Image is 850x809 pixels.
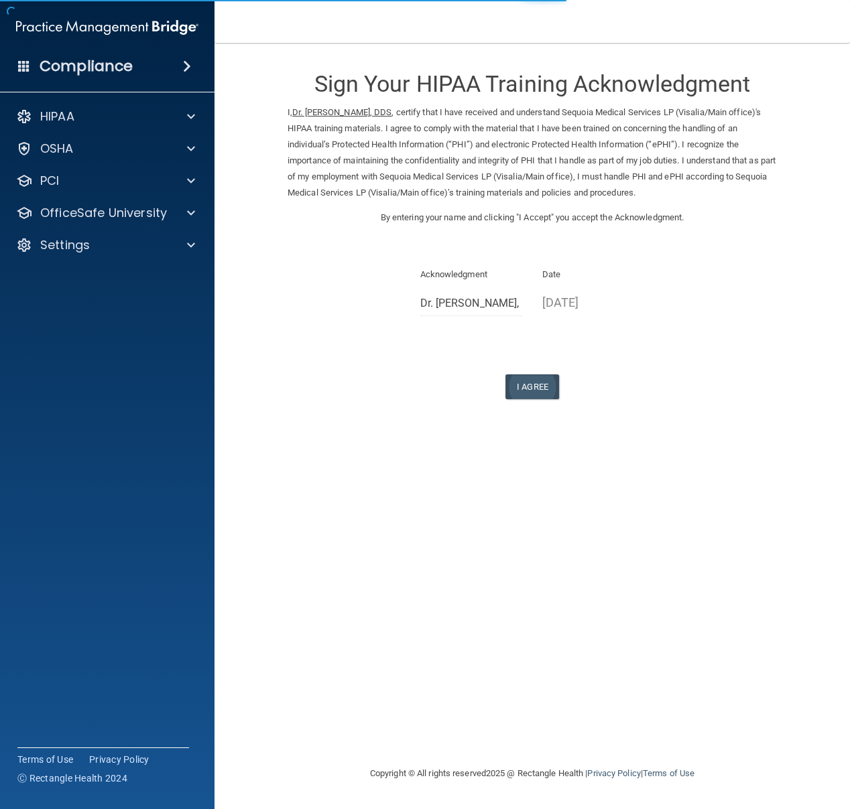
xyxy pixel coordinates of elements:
[292,107,391,117] ins: Dr. [PERSON_NAME], DDS
[40,57,133,76] h4: Compliance
[505,374,559,399] button: I Agree
[288,752,777,795] div: Copyright © All rights reserved 2025 @ Rectangle Health | |
[16,173,195,189] a: PCI
[542,267,645,283] p: Date
[16,205,195,221] a: OfficeSafe University
[542,291,645,313] p: [DATE]
[40,237,90,253] p: Settings
[288,104,777,201] p: I, , certify that I have received and understand Sequoia Medical Services LP (Visalia/Main office...
[643,768,694,778] a: Terms of Use
[16,108,195,125] a: HIPAA
[288,72,777,96] h3: Sign Your HIPAA Training Acknowledgment
[420,291,523,316] input: Full Name
[16,237,195,253] a: Settings
[40,173,59,189] p: PCI
[17,771,127,785] span: Ⓒ Rectangle Health 2024
[420,267,523,283] p: Acknowledgment
[40,205,167,221] p: OfficeSafe University
[16,14,198,41] img: PMB logo
[587,768,640,778] a: Privacy Policy
[40,141,74,157] p: OSHA
[288,210,777,226] p: By entering your name and clicking "I Accept" you accept the Acknowledgment.
[89,753,149,766] a: Privacy Policy
[17,753,73,766] a: Terms of Use
[40,108,74,125] p: HIPAA
[16,141,195,157] a: OSHA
